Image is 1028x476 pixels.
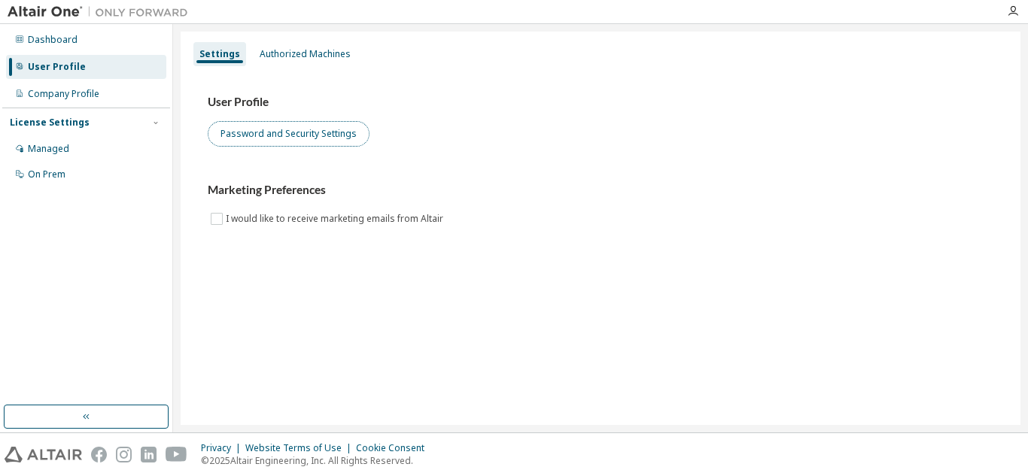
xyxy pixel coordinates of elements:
div: Privacy [201,442,245,454]
div: License Settings [10,117,90,129]
div: Managed [28,143,69,155]
label: I would like to receive marketing emails from Altair [226,210,446,228]
h3: User Profile [208,95,993,110]
div: User Profile [28,61,86,73]
div: Cookie Consent [356,442,433,454]
img: Altair One [8,5,196,20]
img: facebook.svg [91,447,107,462]
img: instagram.svg [116,447,132,462]
div: Dashboard [28,34,78,46]
div: Company Profile [28,88,99,100]
div: Authorized Machines [260,48,351,60]
img: altair_logo.svg [5,447,82,462]
button: Password and Security Settings [208,121,370,147]
h3: Marketing Preferences [208,183,993,198]
div: Settings [199,48,240,60]
img: linkedin.svg [141,447,157,462]
div: Website Terms of Use [245,442,356,454]
div: On Prem [28,168,65,180]
p: © 2025 Altair Engineering, Inc. All Rights Reserved. [201,454,433,467]
img: youtube.svg [166,447,187,462]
